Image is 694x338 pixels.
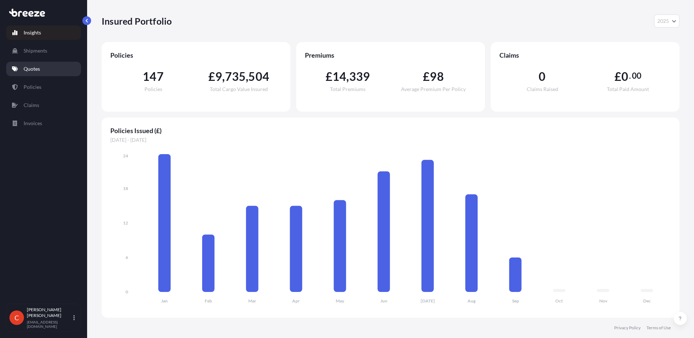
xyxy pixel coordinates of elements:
[27,320,72,329] p: [EMAIL_ADDRESS][DOMAIN_NAME]
[102,15,172,27] p: Insured Portfolio
[632,73,641,79] span: 00
[126,289,128,294] tspan: 0
[330,87,366,92] span: Total Premiums
[24,102,39,109] p: Claims
[143,71,164,82] span: 147
[401,87,466,92] span: Average Premium Per Policy
[468,298,476,304] tspan: Aug
[421,298,435,304] tspan: [DATE]
[222,71,225,82] span: ,
[349,71,370,82] span: 339
[607,87,649,92] span: Total Paid Amount
[654,15,679,28] button: Year Selector
[110,136,671,144] span: [DATE] - [DATE]
[614,325,641,331] a: Privacy Policy
[126,255,128,260] tspan: 6
[24,83,41,91] p: Policies
[210,87,268,92] span: Total Cargo Value Insured
[657,17,669,25] span: 2025
[6,98,81,112] a: Claims
[123,153,128,158] tspan: 24
[6,62,81,76] a: Quotes
[646,325,671,331] a: Terms of Use
[144,87,162,92] span: Policies
[621,71,628,82] span: 0
[423,71,430,82] span: £
[6,80,81,94] a: Policies
[24,47,47,54] p: Shipments
[292,298,300,304] tspan: Apr
[629,73,631,79] span: .
[499,51,671,59] span: Claims
[512,298,519,304] tspan: Sep
[6,44,81,58] a: Shipments
[332,71,346,82] span: 14
[305,51,476,59] span: Premiums
[326,71,332,82] span: £
[110,126,671,135] span: Policies Issued (£)
[527,87,558,92] span: Claims Raised
[599,298,608,304] tspan: Nov
[15,314,19,321] span: C
[205,298,212,304] tspan: Feb
[555,298,563,304] tspan: Oct
[539,71,546,82] span: 0
[246,71,248,82] span: ,
[248,298,256,304] tspan: Mar
[248,71,269,82] span: 504
[110,51,282,59] span: Policies
[24,65,40,73] p: Quotes
[123,186,128,191] tspan: 18
[643,298,651,304] tspan: Dec
[208,71,215,82] span: £
[161,298,168,304] tspan: Jan
[215,71,222,82] span: 9
[380,298,387,304] tspan: Jun
[225,71,246,82] span: 735
[123,220,128,226] tspan: 12
[336,298,344,304] tspan: May
[346,71,349,82] span: ,
[430,71,444,82] span: 98
[24,120,42,127] p: Invoices
[6,116,81,131] a: Invoices
[6,25,81,40] a: Insights
[615,71,621,82] span: £
[24,29,41,36] p: Insights
[27,307,72,318] p: [PERSON_NAME] [PERSON_NAME]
